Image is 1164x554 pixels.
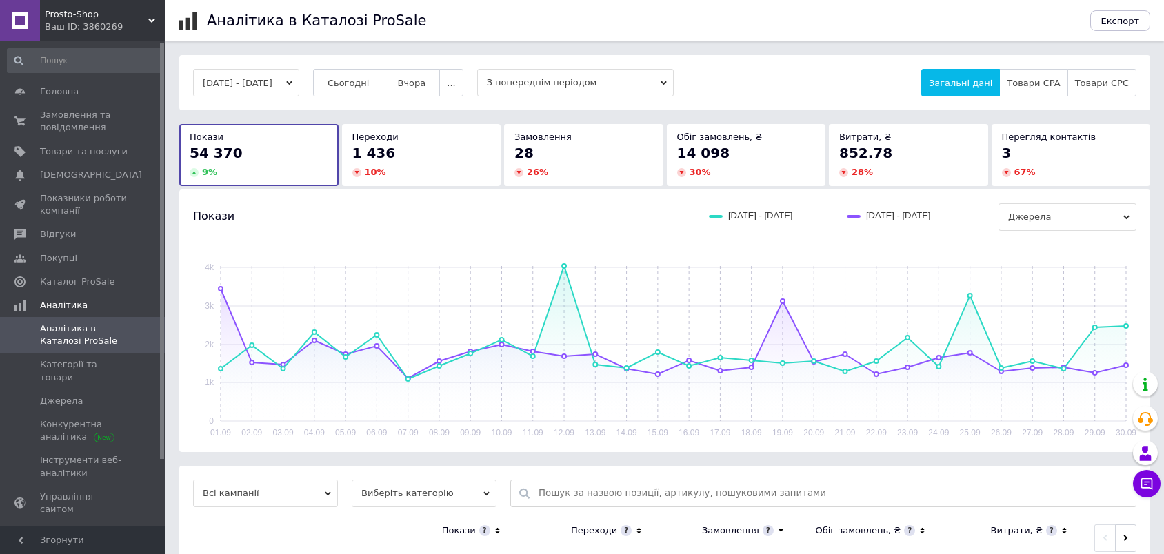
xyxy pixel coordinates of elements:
[447,78,455,88] span: ...
[1002,132,1096,142] span: Перегляд контактів
[383,69,440,96] button: Вчора
[335,428,356,438] text: 05.09
[304,428,325,438] text: 04.09
[491,428,512,438] text: 10.09
[1022,428,1043,438] text: 27.09
[616,428,637,438] text: 14.09
[1085,428,1105,438] text: 29.09
[190,132,223,142] span: Покази
[852,167,873,177] span: 28 %
[190,145,243,161] span: 54 370
[839,145,892,161] span: 852.78
[999,203,1136,231] span: Джерела
[40,395,83,407] span: Джерела
[40,491,128,515] span: Управління сайтом
[1090,10,1151,31] button: Експорт
[677,132,763,142] span: Обіг замовлень, ₴
[202,167,217,177] span: 9 %
[366,428,387,438] text: 06.09
[40,192,128,217] span: Показники роботи компанії
[1075,78,1129,88] span: Товари CPC
[1116,428,1136,438] text: 30.09
[365,167,386,177] span: 10 %
[648,428,668,438] text: 15.09
[803,428,824,438] text: 20.09
[928,428,949,438] text: 24.09
[1067,69,1136,96] button: Товари CPC
[40,454,128,479] span: Інструменти веб-аналітики
[210,428,231,438] text: 01.09
[815,524,901,537] div: Обіг замовлень, ₴
[921,69,1000,96] button: Загальні дані
[40,252,77,265] span: Покупці
[273,428,294,438] text: 03.09
[40,85,79,98] span: Головна
[866,428,887,438] text: 22.09
[585,428,605,438] text: 13.09
[1053,428,1074,438] text: 28.09
[45,21,165,33] div: Ваш ID: 3860269
[193,209,234,224] span: Покази
[679,428,699,438] text: 16.09
[429,428,450,438] text: 08.09
[352,145,396,161] span: 1 436
[772,428,793,438] text: 19.09
[40,299,88,311] span: Аналітика
[205,340,214,349] text: 2k
[40,109,128,134] span: Замовлення та повідомлення
[527,167,548,177] span: 26 %
[929,78,992,88] span: Загальні дані
[40,276,114,288] span: Каталог ProSale
[40,169,142,181] span: [DEMOGRAPHIC_DATA]
[40,145,128,158] span: Товари та послуги
[7,48,162,73] input: Пошук
[205,263,214,272] text: 4k
[477,69,674,96] span: З попереднім періодом
[397,78,425,88] span: Вчора
[677,145,730,161] span: 14 098
[991,428,1012,438] text: 26.09
[1002,145,1012,161] span: 3
[193,480,338,507] span: Всі кампанії
[554,428,574,438] text: 12.09
[40,322,128,347] span: Аналітика в Каталозі ProSale
[690,167,711,177] span: 30 %
[897,428,918,438] text: 23.09
[207,12,426,29] h1: Аналітика в Каталозі ProSale
[439,69,463,96] button: ...
[835,428,856,438] text: 21.09
[313,69,384,96] button: Сьогодні
[328,78,370,88] span: Сьогодні
[209,416,214,426] text: 0
[741,428,762,438] text: 18.09
[45,8,148,21] span: Prosto-Shop
[1007,78,1060,88] span: Товари CPA
[1014,167,1036,177] span: 67 %
[205,301,214,311] text: 3k
[241,428,262,438] text: 02.09
[539,480,1129,506] input: Пошук за назвою позиції, артикулу, пошуковими запитами
[442,524,476,537] div: Покази
[710,428,730,438] text: 17.09
[571,524,617,537] div: Переходи
[398,428,419,438] text: 07.09
[839,132,892,142] span: Витрати, ₴
[193,69,299,96] button: [DATE] - [DATE]
[40,418,128,443] span: Конкурентна аналітика
[1101,16,1140,26] span: Експорт
[460,428,481,438] text: 09.09
[352,132,399,142] span: Переходи
[40,358,128,383] span: Категорії та товари
[960,428,981,438] text: 25.09
[205,378,214,387] text: 1k
[40,228,76,240] span: Відгуки
[523,428,543,438] text: 11.09
[352,480,496,507] span: Виберіть категорію
[702,524,759,537] div: Замовлення
[999,69,1067,96] button: Товари CPA
[514,132,572,142] span: Замовлення
[1133,470,1161,497] button: Чат з покупцем
[514,145,534,161] span: 28
[990,524,1043,537] div: Витрати, ₴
